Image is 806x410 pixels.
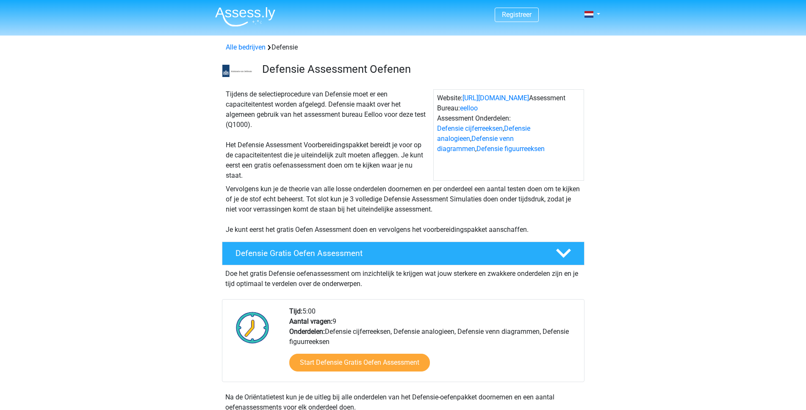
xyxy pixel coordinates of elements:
img: Assessly [215,7,275,27]
b: Aantal vragen: [289,317,332,325]
a: eelloo [460,104,478,112]
img: Klok [231,306,274,349]
a: Start Defensie Gratis Oefen Assessment [289,354,430,371]
a: Defensie Gratis Oefen Assessment [219,242,588,265]
div: Defensie [222,42,584,52]
a: Alle bedrijven [226,43,266,51]
a: Registreer [502,11,532,19]
a: [URL][DOMAIN_NAME] [463,94,529,102]
div: Vervolgens kun je de theorie van alle losse onderdelen doornemen en per onderdeel een aantal test... [222,184,584,235]
h3: Defensie Assessment Oefenen [262,63,578,76]
b: Tijd: [289,307,302,315]
a: Defensie cijferreeksen [437,124,503,132]
b: Onderdelen: [289,327,325,336]
div: Website: Assessment Bureau: Assessment Onderdelen: , , , [433,89,584,181]
div: Doe het gratis Defensie oefenassessment om inzichtelijk te krijgen wat jouw sterkere en zwakkere ... [222,265,584,289]
div: 5:00 9 Defensie cijferreeksen, Defensie analogieen, Defensie venn diagrammen, Defensie figuurreeksen [283,306,584,382]
h4: Defensie Gratis Oefen Assessment [235,248,542,258]
div: Tijdens de selectieprocedure van Defensie moet er een capaciteitentest worden afgelegd. Defensie ... [222,89,433,181]
a: Defensie analogieen [437,124,530,143]
a: Defensie figuurreeksen [476,145,545,153]
a: Defensie venn diagrammen [437,135,514,153]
